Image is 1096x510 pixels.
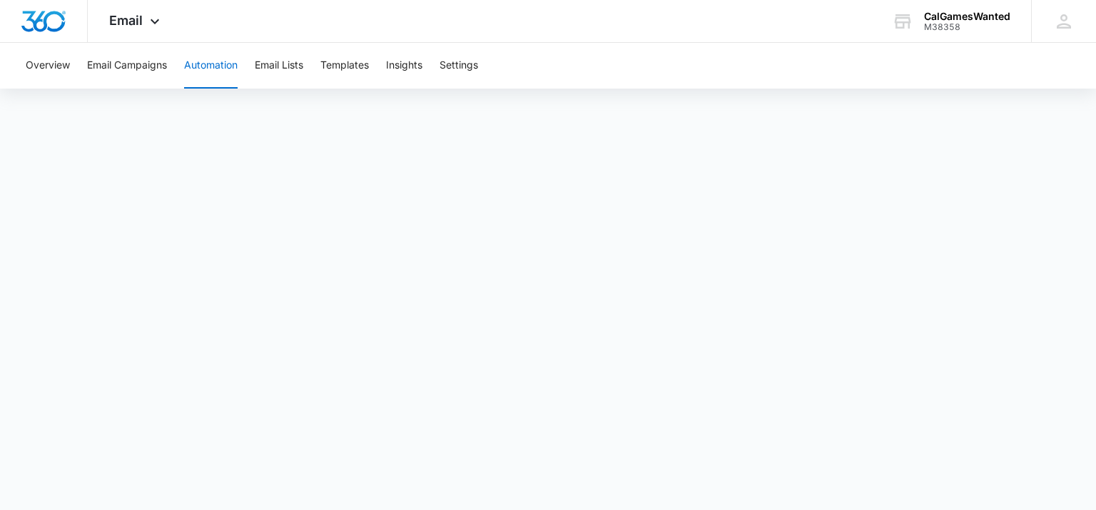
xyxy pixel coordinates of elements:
[924,11,1010,22] div: account name
[26,43,70,89] button: Overview
[320,43,369,89] button: Templates
[924,22,1010,32] div: account id
[87,43,167,89] button: Email Campaigns
[386,43,422,89] button: Insights
[440,43,478,89] button: Settings
[184,43,238,89] button: Automation
[255,43,303,89] button: Email Lists
[109,13,143,28] span: Email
